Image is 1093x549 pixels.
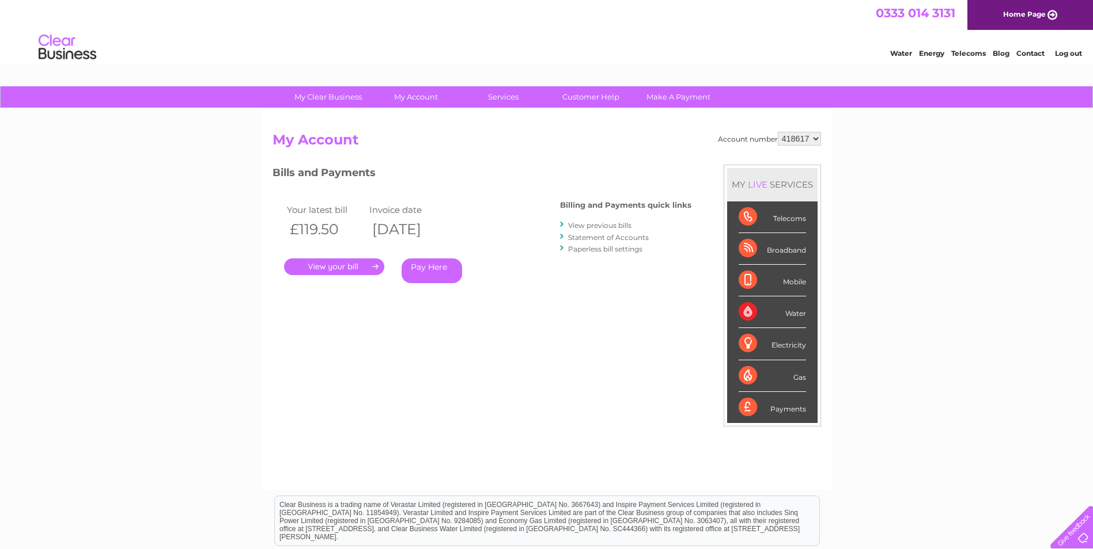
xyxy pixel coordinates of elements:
[739,265,806,296] div: Mobile
[739,296,806,328] div: Water
[284,218,367,241] th: £119.50
[273,132,821,154] h2: My Account
[993,49,1009,58] a: Blog
[560,201,691,209] h4: Billing and Payments quick links
[919,49,944,58] a: Energy
[951,49,986,58] a: Telecoms
[275,6,819,56] div: Clear Business is a trading name of Verastar Limited (registered in [GEOGRAPHIC_DATA] No. 3667643...
[281,86,376,108] a: My Clear Business
[739,360,806,392] div: Gas
[890,49,912,58] a: Water
[739,392,806,423] div: Payments
[366,218,449,241] th: [DATE]
[284,258,384,275] a: .
[38,30,97,65] img: logo.png
[727,168,818,201] div: MY SERVICES
[543,86,638,108] a: Customer Help
[568,221,631,230] a: View previous bills
[1016,49,1045,58] a: Contact
[402,258,462,283] a: Pay Here
[368,86,463,108] a: My Account
[456,86,551,108] a: Services
[284,202,367,218] td: Your latest bill
[739,328,806,360] div: Electricity
[631,86,726,108] a: Make A Payment
[739,233,806,265] div: Broadband
[739,201,806,233] div: Telecoms
[568,233,649,242] a: Statement of Accounts
[273,165,691,185] h3: Bills and Payments
[718,132,821,146] div: Account number
[1055,49,1082,58] a: Log out
[876,6,955,20] a: 0333 014 3131
[568,245,642,253] a: Paperless bill settings
[746,179,770,190] div: LIVE
[366,202,449,218] td: Invoice date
